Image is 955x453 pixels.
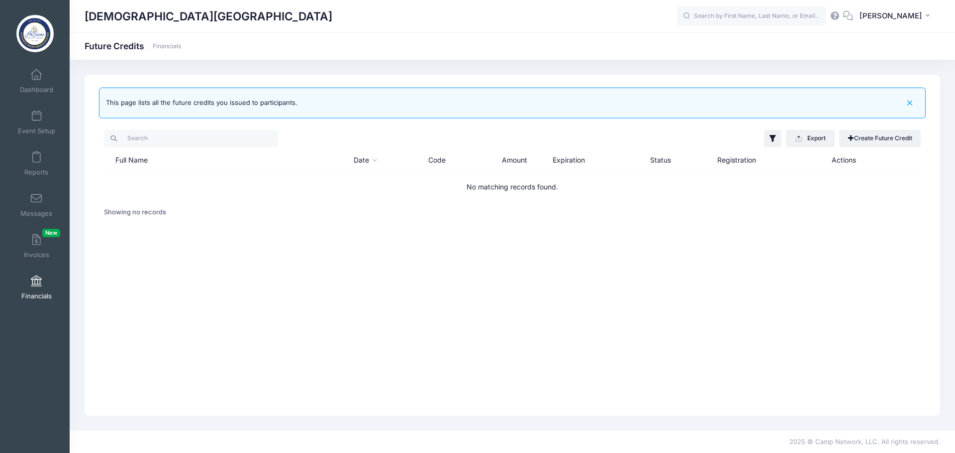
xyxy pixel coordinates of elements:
[712,147,827,174] th: Registration: activate to sort column ascending
[859,10,922,21] span: [PERSON_NAME]
[677,6,826,26] input: Search by First Name, Last Name, or Email...
[548,147,645,174] th: Expiration: activate to sort column ascending
[13,270,60,305] a: Financials
[13,64,60,98] a: Dashboard
[20,209,52,218] span: Messages
[106,98,297,108] div: This page lists all the future credits you issued to participants.
[104,147,349,174] th: Full Name: activate to sort column ascending
[349,147,423,174] th: Date: activate to sort column ascending
[13,146,60,181] a: Reports
[85,5,332,28] h1: [DEMOGRAPHIC_DATA][GEOGRAPHIC_DATA]
[24,168,48,177] span: Reports
[853,5,940,28] button: [PERSON_NAME]
[18,127,55,135] span: Event Setup
[827,147,903,174] th: Actions: activate to sort column ascending
[85,41,182,51] h1: Future Credits
[13,229,60,264] a: InvoicesNew
[13,105,60,140] a: Event Setup
[20,86,53,94] span: Dashboard
[42,229,60,237] span: New
[21,292,52,300] span: Financials
[16,15,54,52] img: All Saints' Episcopal School
[789,438,940,446] span: 2025 © Camp Network, LLC. All rights reserved.
[24,251,49,259] span: Invoices
[104,201,166,224] div: Showing no records
[153,43,182,50] a: Financials
[645,147,712,174] th: Status: activate to sort column ascending
[104,130,278,147] input: Search
[839,130,921,147] a: Create Future Credit
[786,130,834,147] button: Export
[104,174,921,200] td: No matching records found.
[13,187,60,222] a: Messages
[481,147,548,174] th: Amount: activate to sort column ascending
[423,147,481,174] th: Code: activate to sort column ascending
